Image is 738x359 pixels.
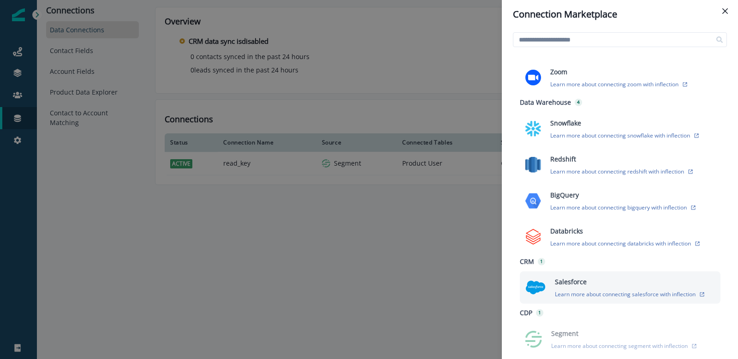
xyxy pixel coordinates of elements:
[550,168,693,175] button: Learn more about connecting redshift with inflection
[525,157,541,173] img: redshift
[525,277,546,298] img: salesforce
[550,132,699,139] button: Learn more about connecting snowflake with inflection
[525,70,541,85] img: zoom
[525,193,541,209] img: bigquery
[550,239,700,247] button: Learn more about connecting databricks with inflection
[525,121,541,137] img: snowflake
[551,329,578,338] p: Segment
[540,258,543,265] p: 1
[550,132,690,139] p: Learn more about connecting snowflake with inflection
[550,118,581,128] p: Snowflake
[551,342,697,350] button: Learn more about connecting segment with inflection
[513,7,727,21] div: Connection Marketplace
[551,342,688,350] p: Learn more about connecting segment with inflection
[577,99,580,106] p: 4
[555,277,587,287] p: Salesforce
[550,226,583,236] p: Databricks
[718,4,732,18] button: Close
[550,203,687,211] p: Learn more about connecting bigquery with inflection
[550,239,691,247] p: Learn more about connecting databricks with inflection
[520,257,534,266] p: CRM
[550,203,696,211] button: Learn more about connecting bigquery with inflection
[550,154,576,164] p: Redshift
[520,308,532,317] p: CDP
[525,330,542,348] img: segment
[538,309,541,316] p: 1
[550,168,684,175] p: Learn more about connecting redshift with inflection
[550,80,678,88] p: Learn more about connecting zoom with inflection
[550,190,579,200] p: BigQuery
[550,67,567,77] p: Zoom
[550,80,688,88] button: Learn more about connecting zoom with inflection
[520,97,571,107] p: Data Warehouse
[555,290,696,298] p: Learn more about connecting salesforce with inflection
[555,290,705,298] button: Learn more about connecting salesforce with inflection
